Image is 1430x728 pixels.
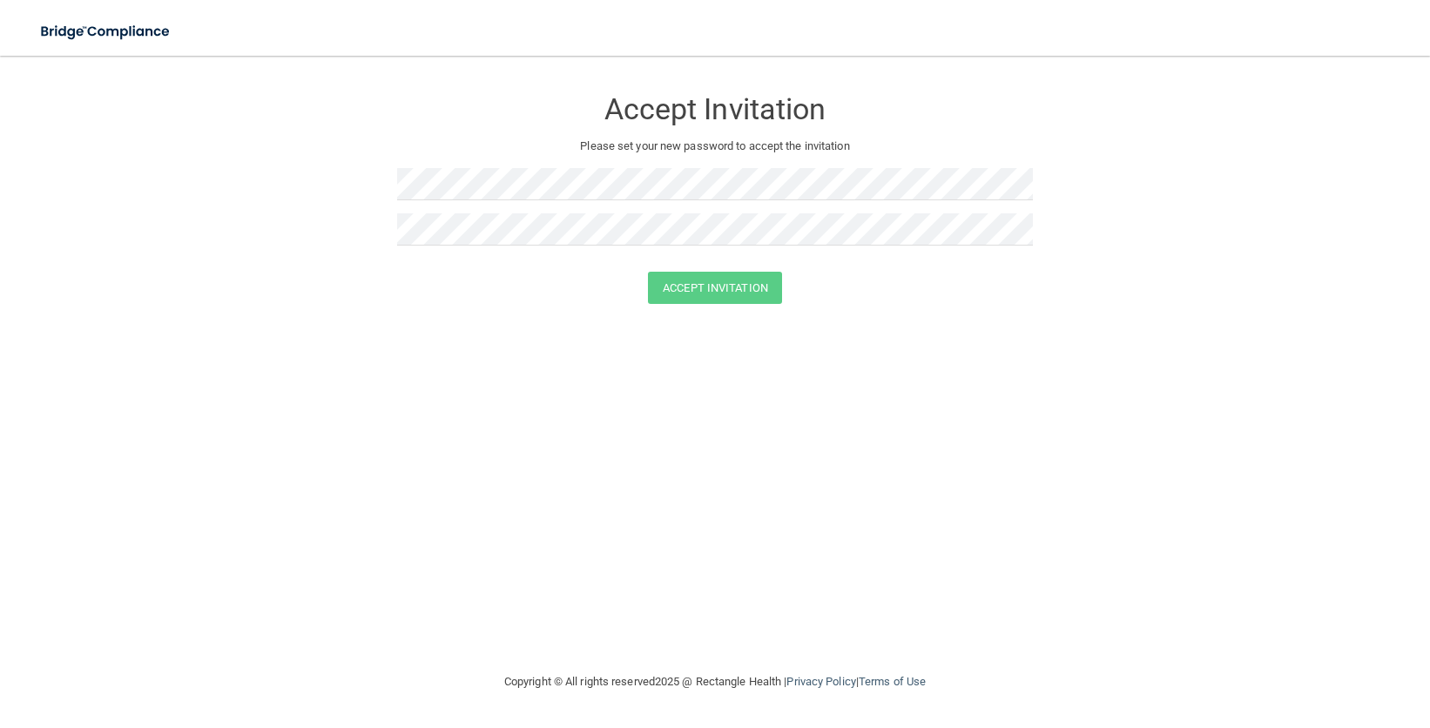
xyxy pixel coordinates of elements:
[397,654,1033,710] div: Copyright © All rights reserved 2025 @ Rectangle Health | |
[397,93,1033,125] h3: Accept Invitation
[786,675,855,688] a: Privacy Policy
[859,675,926,688] a: Terms of Use
[410,136,1020,157] p: Please set your new password to accept the invitation
[648,272,782,304] button: Accept Invitation
[26,14,186,50] img: bridge_compliance_login_screen.278c3ca4.svg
